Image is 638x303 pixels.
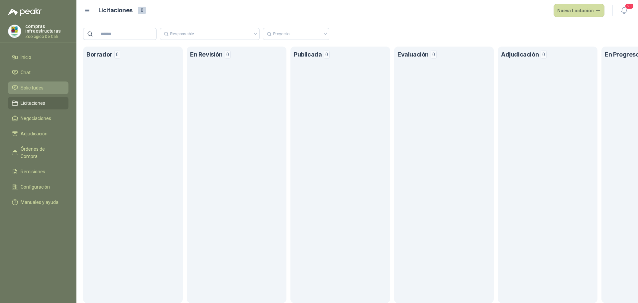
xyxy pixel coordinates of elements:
[625,3,634,9] span: 20
[8,8,42,16] img: Logo peakr
[8,66,68,79] a: Chat
[8,196,68,209] a: Manuales y ayuda
[8,127,68,140] a: Adjudicación
[21,84,44,91] span: Solicitudes
[21,183,50,191] span: Configuración
[8,112,68,125] a: Negociaciones
[294,50,322,59] h1: Publicada
[618,5,630,17] button: 20
[8,81,68,94] a: Solicitudes
[86,50,112,59] h1: Borrador
[225,51,231,59] span: 0
[21,99,45,107] span: Licitaciones
[8,181,68,193] a: Configuración
[138,7,146,14] span: 0
[25,24,68,33] p: compras infraestructuras
[21,115,51,122] span: Negociaciones
[21,130,48,137] span: Adjudicación
[21,199,58,206] span: Manuales y ayuda
[8,25,21,38] img: Company Logo
[21,69,31,76] span: Chat
[8,165,68,178] a: Remisiones
[501,50,539,59] h1: Adjudicación
[8,51,68,64] a: Inicio
[21,145,62,160] span: Órdenes de Compra
[8,143,68,163] a: Órdenes de Compra
[324,51,330,59] span: 0
[98,6,133,15] h1: Licitaciones
[21,168,45,175] span: Remisiones
[431,51,437,59] span: 0
[8,97,68,109] a: Licitaciones
[21,54,31,61] span: Inicio
[541,51,547,59] span: 0
[114,51,120,59] span: 0
[397,50,429,59] h1: Evaluación
[25,35,68,39] p: Zoologico De Cali
[554,4,605,17] button: Nueva Licitación
[190,50,223,59] h1: En Revisión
